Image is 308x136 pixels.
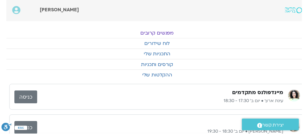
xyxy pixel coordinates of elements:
h3: מיינדפולנס מתקדמים [237,91,289,98]
img: עינת ארוך [294,91,306,104]
span: יצירת קשר [268,123,290,132]
a: כניסה [15,92,38,105]
a: יצירת קשר [247,121,305,133]
p: עינת ארוך • יום ב׳ 17:30 - 18:30 [38,99,289,107]
span: [PERSON_NAME] [41,7,80,13]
